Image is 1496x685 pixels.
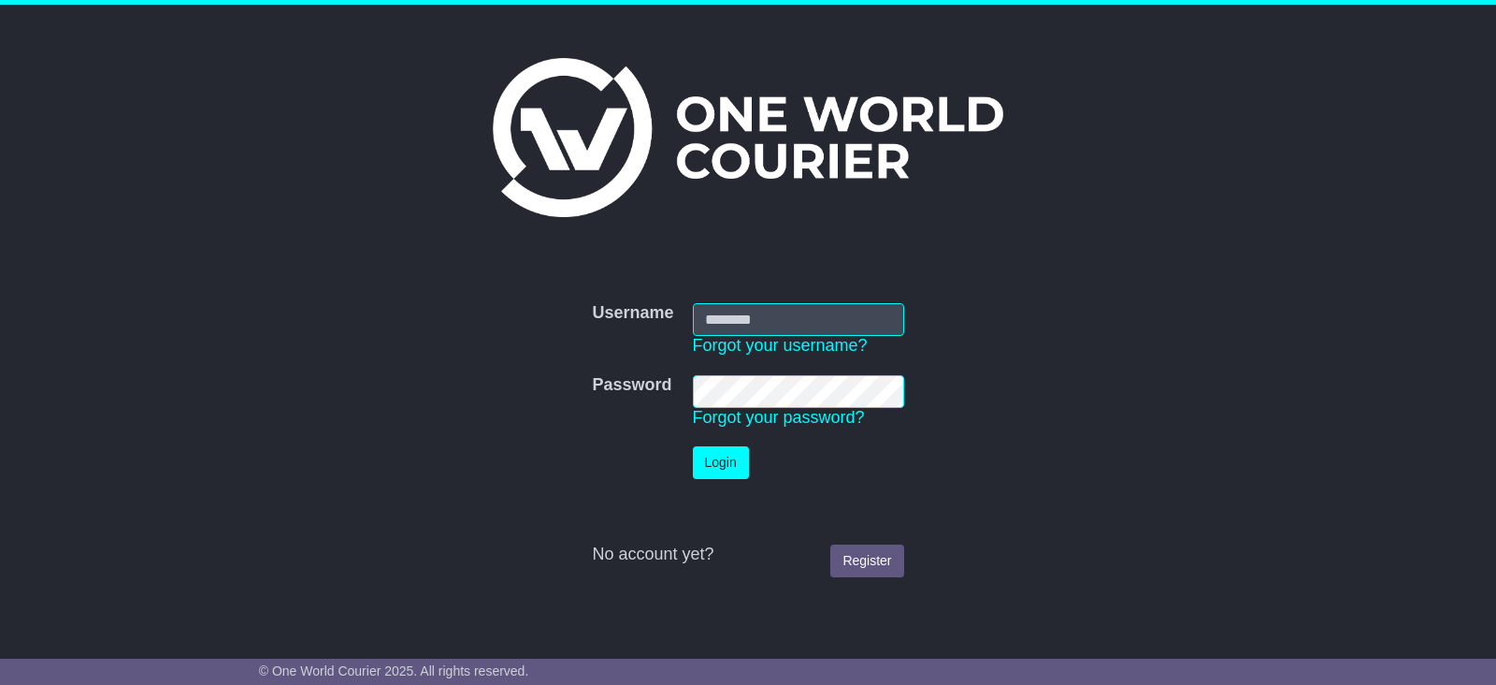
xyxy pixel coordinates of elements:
[259,663,529,678] span: © One World Courier 2025. All rights reserved.
[830,545,903,577] a: Register
[693,408,865,427] a: Forgot your password?
[592,545,903,565] div: No account yet?
[493,58,1003,217] img: One World
[592,303,673,324] label: Username
[693,336,868,355] a: Forgot your username?
[693,446,749,479] button: Login
[592,375,671,396] label: Password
